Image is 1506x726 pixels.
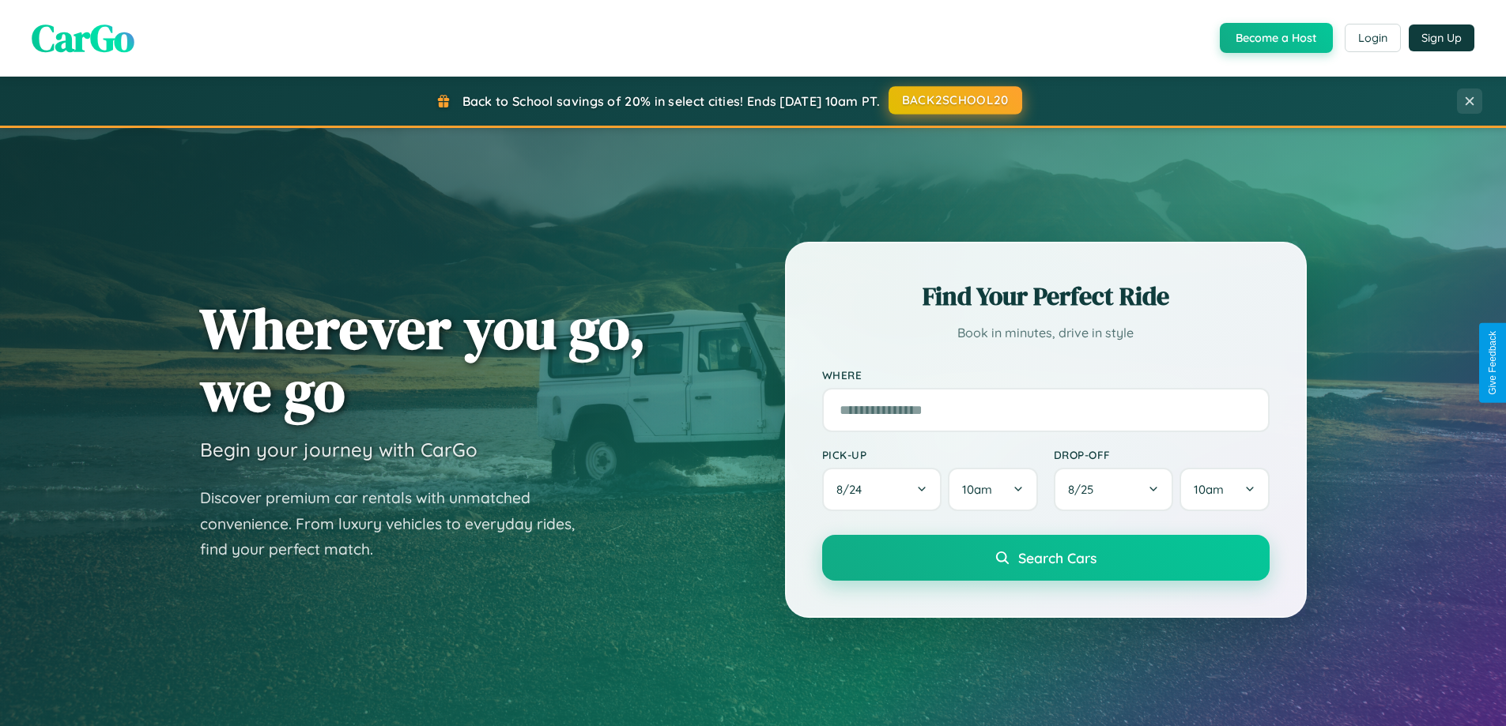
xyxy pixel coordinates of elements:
button: Login [1345,24,1401,52]
button: Sign Up [1409,24,1474,51]
button: BACK2SCHOOL20 [889,86,1022,115]
div: Give Feedback [1487,331,1498,395]
span: CarGo [32,12,134,64]
p: Book in minutes, drive in style [822,322,1270,344]
button: 10am [948,468,1037,511]
span: Search Cars [1018,549,1096,566]
button: 8/25 [1054,468,1174,511]
button: 8/24 [822,468,942,511]
h1: Wherever you go, we go [200,297,646,422]
h3: Begin your journey with CarGo [200,438,477,461]
button: Search Cars [822,535,1270,581]
label: Drop-off [1054,448,1270,461]
label: Where [822,368,1270,382]
span: 8 / 25 [1068,482,1101,497]
label: Pick-up [822,448,1038,461]
button: Become a Host [1220,23,1333,53]
span: Back to School savings of 20% in select cities! Ends [DATE] 10am PT. [462,93,880,109]
span: 10am [962,482,992,497]
p: Discover premium car rentals with unmatched convenience. From luxury vehicles to everyday rides, ... [200,485,595,562]
span: 10am [1194,482,1224,497]
button: 10am [1180,468,1269,511]
h2: Find Your Perfect Ride [822,279,1270,314]
span: 8 / 24 [836,482,870,497]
